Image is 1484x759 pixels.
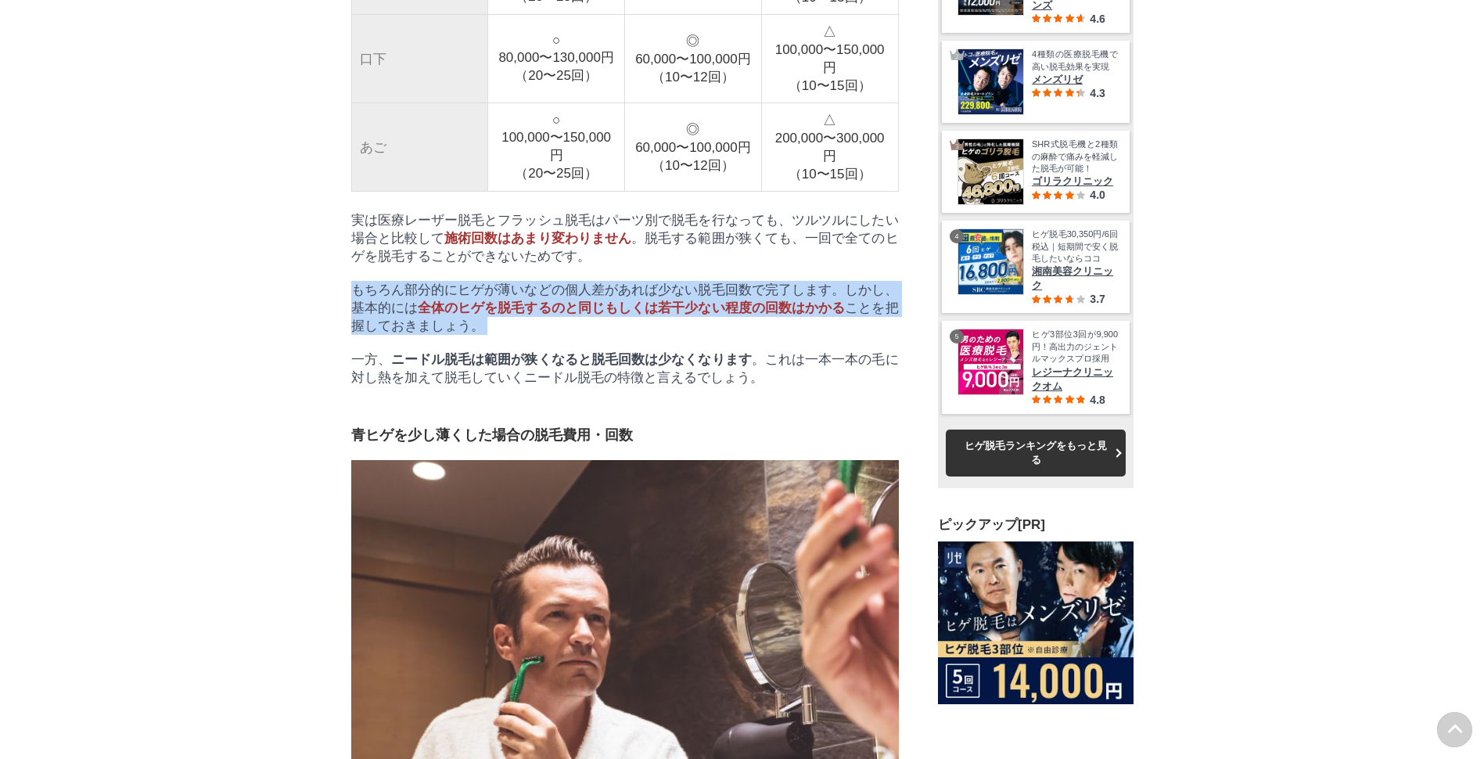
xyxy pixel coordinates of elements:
[1090,13,1105,25] span: 4.6
[1090,393,1105,405] span: 4.8
[351,211,899,265] p: 実は医療レーザー脱毛とフラッシュ脱毛はパーツ別で脱毛を行なっても、ツルツルにしたい場合と比較して 。脱毛する範囲が狭くても、一回で全てのヒゲを脱毛することができないためです。
[761,15,898,103] td: △ 100,000〜150,000円 （10〜15回）
[1032,329,1118,365] span: ヒゲ3部位3回が9,900円！高出力のジェントルマックスプロ採用
[351,281,899,335] p: もちろん部分的にヒゲが薄いなどの個人差があれば少ない脱毛回数で完了します。しかし、基本的には ことを把握しておきましょう。
[1032,138,1118,174] span: SHR式脱毛機と2種類の麻酔で痛みを軽減した脱毛が可能！
[1032,73,1118,87] span: メンズリゼ
[958,229,1023,294] img: 最安値に挑戦！湘南美容クリニック
[1032,174,1118,189] span: ゴリラクリニック
[958,139,1023,204] img: ヒゲのゴリラ脱毛
[958,228,1118,305] a: 最安値に挑戦！湘南美容クリニック ヒゲ脱毛30,350円/6回税込｜短期間で安く脱毛したいならココ 湘南美容クリニック 3.7
[625,15,762,103] td: ◎ 60,000〜100,000円 （10〜12回）
[418,300,845,315] span: 全体のヒゲを脱毛するのと同じもしくは若干少ない程度の回数はかかる
[958,49,1023,114] img: オトコの医療脱毛はメンズリゼ
[351,427,633,443] span: 青ヒゲを少し薄くした場合の脱毛費用・回数
[946,429,1126,476] a: ヒゲ脱毛ランキングをもっと見る
[1437,712,1472,747] img: PAGE UP
[351,351,899,387] p: 一方、 。これは一本一本の毛に対し熱を加えて脱毛していくニードル脱毛の特徴と言えるでしょう。
[391,352,752,367] strong: ニードル脱毛は範囲が狭くなると脱毛回数は少なくなります
[1032,228,1118,264] span: ヒゲ脱毛30,350円/6回税込｜短期間で安く脱毛したいならココ
[958,329,1023,394] img: レジーナクリニックオム
[488,15,625,103] td: ○ 80,000〜130,000円 （20〜25回）
[1090,189,1105,201] span: 4.0
[1032,49,1118,73] span: 4種類の医療脱毛機で高い脱毛効果を実現
[1090,293,1105,305] span: 3.7
[958,138,1118,205] a: ヒゲのゴリラ脱毛 SHR式脱毛機と2種類の麻酔で痛みを軽減した脱毛が可能！ ゴリラクリニック 4.0
[488,103,625,192] td: ○ 100,000〜150,000円 （20〜25回）
[938,541,1134,704] img: ヒゲ脱毛はメンズリゼ
[958,49,1118,115] a: オトコの医療脱毛はメンズリゼ 4種類の医療脱毛機で高い脱毛効果を実現 メンズリゼ 4.3
[1090,87,1105,99] span: 4.3
[351,15,488,103] td: 口下
[938,516,1134,534] h3: ピックアップ[PR]
[761,103,898,192] td: △ 200,000〜300,000円 （10〜15回）
[958,329,1118,405] a: レジーナクリニックオム ヒゲ3部位3回が9,900円！高出力のジェントルマックスプロ採用 レジーナクリニックオム 4.8
[1032,264,1118,293] span: 湘南美容クリニック
[444,231,631,246] span: 施術回数はあまり変わりません
[625,103,762,192] td: ◎ 60,000〜100,000円 （10〜12回）
[351,103,488,192] td: あご
[1032,365,1118,393] span: レジーナクリニックオム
